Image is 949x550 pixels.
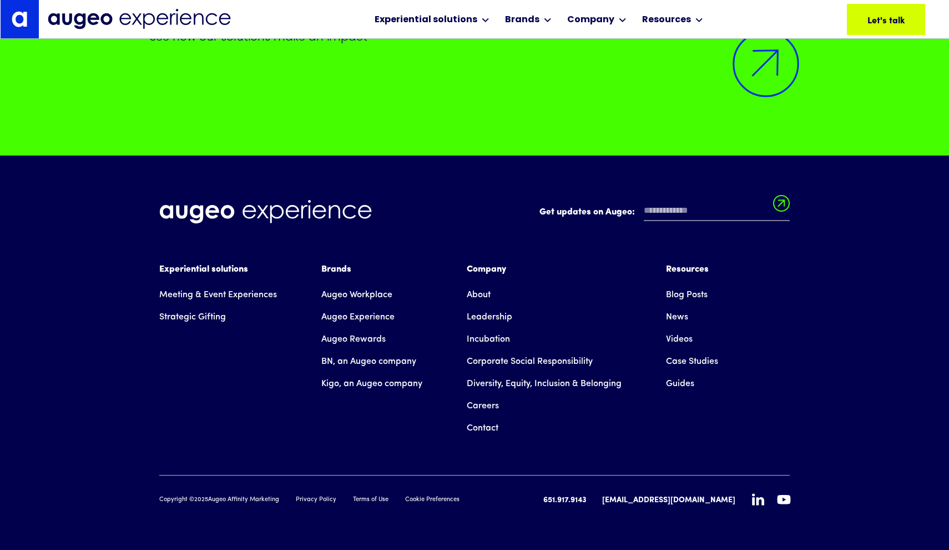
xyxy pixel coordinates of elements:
[666,306,688,328] a: News
[321,284,392,306] a: Augeo Workplace
[467,306,512,328] a: Leadership
[296,496,336,505] a: Privacy Policy
[539,206,635,219] label: Get updates on Augeo:
[593,493,595,507] div: |
[467,263,622,276] div: Company
[666,373,694,395] a: Guides
[467,417,498,439] a: Contact
[321,306,395,328] a: Augeo Experience
[321,328,386,351] a: Augeo Rewards
[12,11,27,27] img: Augeo's "a" monogram decorative logo in white.
[48,9,231,29] img: Augeo Experience business unit full logo in midnight blue.
[543,494,587,506] a: 651.917.9143
[666,284,708,306] a: Blog Posts
[321,373,422,395] a: Kigo, an Augeo company
[539,200,790,227] form: Email Form
[666,263,718,276] div: Resources
[847,4,925,35] a: Let's talk
[733,31,799,97] img: Arrow symbol in bright blue pointing diagonally upward and to the right to indicate an active link.
[405,496,460,505] a: Cookie Preferences
[505,13,539,27] div: Brands
[642,13,691,27] div: Resources
[467,395,499,417] a: Careers
[375,13,477,27] div: Experiential solutions
[159,284,277,306] a: Meeting & Event Experiences
[467,373,622,395] a: Diversity, Equity, Inclusion & Belonging
[666,351,718,373] a: Case Studies
[159,263,277,276] div: Experiential solutions
[467,351,593,373] a: Corporate Social Responsibility
[467,328,510,351] a: Incubation
[159,306,226,328] a: Strategic Gifting
[194,497,208,503] span: 2025
[666,328,693,351] a: Videos
[159,200,372,224] img: Augeo Experience business unit full logo in white.
[321,351,416,373] a: BN, an Augeo company
[567,13,614,27] div: Company
[773,195,790,218] input: Submit
[159,496,279,505] div: Copyright © Augeo Affinity Marketing
[467,284,491,306] a: About
[321,263,422,276] div: Brands
[353,496,388,505] a: Terms of Use
[602,494,735,506] a: [EMAIL_ADDRESS][DOMAIN_NAME]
